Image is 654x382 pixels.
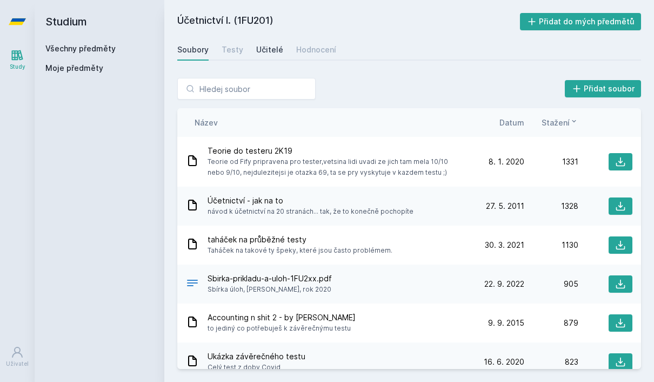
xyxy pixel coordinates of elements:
[2,43,32,76] a: Study
[177,13,520,30] h2: Účetnictví I. (1FU201)
[485,240,524,251] span: 30. 3. 2021
[296,39,336,61] a: Hodnocení
[524,156,578,167] div: 1331
[222,39,243,61] a: Testy
[256,44,283,55] div: Učitelé
[296,44,336,55] div: Hodnocení
[488,318,524,328] span: 9. 9. 2015
[542,117,578,128] button: Stažení
[484,357,524,367] span: 16. 6. 2020
[45,44,116,53] a: Všechny předměty
[177,44,209,55] div: Soubory
[2,340,32,373] a: Uživatel
[195,117,218,128] button: Název
[524,279,578,289] div: 905
[45,63,103,74] span: Moje předměty
[542,117,570,128] span: Stažení
[524,357,578,367] div: 823
[524,240,578,251] div: 1130
[186,276,199,292] div: PDF
[256,39,283,61] a: Učitelé
[208,284,332,295] span: Sbírka úloh, [PERSON_NAME], rok 2020
[208,245,392,256] span: Taháček na takové ty špeky, které jsou často problémem.
[208,156,466,178] span: Teorie od Fify pripravena pro tester,vetsina lidi uvadi ze jich tam mela 10/10 nebo 9/10, nejdule...
[177,39,209,61] a: Soubory
[177,78,316,100] input: Hledej soubor
[6,360,29,368] div: Uživatel
[208,195,413,206] span: Účetnictví - jak na to
[208,146,466,156] span: Teorie do testeru 2K19
[10,63,25,71] div: Study
[222,44,243,55] div: Testy
[524,201,578,212] div: 1328
[208,351,305,362] span: Ukázka závěrečného testu
[484,279,524,289] span: 22. 9. 2022
[208,312,356,323] span: Accounting n shit 2 - by [PERSON_NAME]
[208,234,392,245] span: taháček na průběžné testy
[565,80,642,97] button: Přidat soubor
[208,206,413,217] span: návod k účetnictví na 20 stranách... tak, že to konečně pochopíte
[524,318,578,328] div: 879
[208,273,332,284] span: Sbirka-prikladu-a-uloh-1FU2xx.pdf
[208,323,356,334] span: to jediný co potřebuješ k závěrečnýmu testu
[499,117,524,128] button: Datum
[486,201,524,212] span: 27. 5. 2011
[208,362,305,373] span: Celý test z doby Covid
[489,156,524,167] span: 8. 1. 2020
[520,13,642,30] button: Přidat do mých předmětů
